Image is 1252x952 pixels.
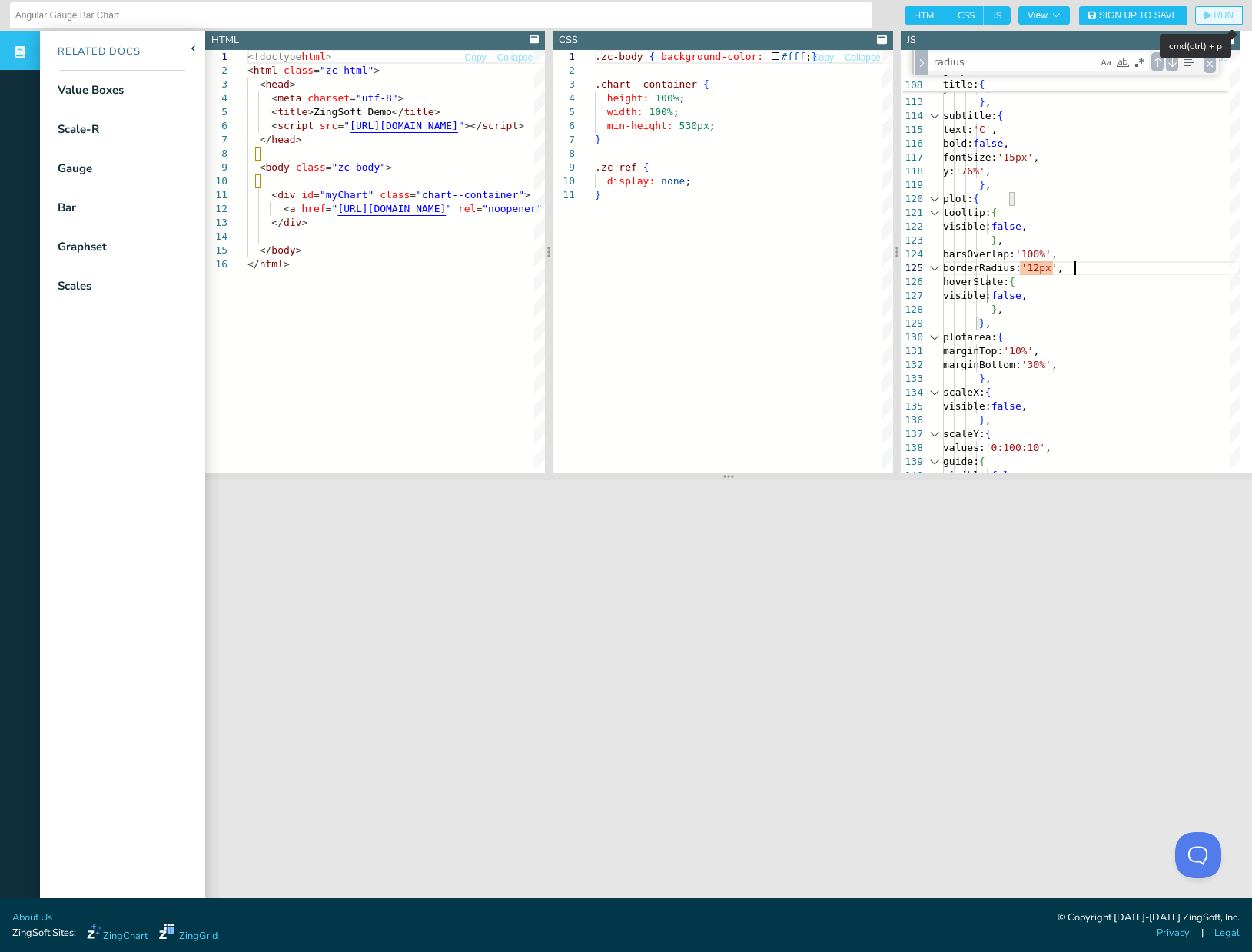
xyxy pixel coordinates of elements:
span: RUN [1214,11,1234,20]
span: > [301,217,307,228]
input: Untitled Demo [15,3,867,28]
span: , [997,304,1003,315]
div: Click to collapse the range. [925,206,945,220]
div: 15 [205,244,227,257]
a: Privacy [1157,926,1190,940]
span: { [703,78,709,90]
button: View [1018,6,1070,25]
div: 139 [901,455,923,469]
span: y: [943,165,955,177]
span: '12px' [1021,262,1057,274]
span: '76%' [955,165,985,177]
div: 1 [553,50,575,64]
div: Graphset [58,238,107,256]
div: 11 [553,188,575,202]
button: Copy [812,51,835,65]
div: Match Case (Alt+C) [1098,55,1114,70]
span: </ [392,106,404,118]
span: , [1051,248,1058,260]
span: > [326,51,332,62]
div: 2 [553,64,575,78]
a: Legal [1214,926,1240,940]
span: , [1057,262,1063,274]
span: scaleX: [943,386,985,398]
span: > [296,244,302,256]
span: height: [607,92,649,104]
span: </ [271,217,284,228]
span: < [271,120,277,131]
button: Collapse [844,51,882,65]
span: , [991,124,997,135]
span: , [1021,290,1027,301]
div: 5 [553,105,575,119]
span: head [271,134,295,145]
div: Click to collapse the range. [925,109,945,123]
span: .zc-ref [595,161,637,173]
span: class [296,161,326,173]
span: = [337,120,344,131]
div: 8 [205,147,227,161]
span: , [985,414,991,426]
span: } [595,189,601,201]
span: < [260,161,266,173]
span: { [979,456,985,467]
span: title [277,106,307,118]
span: } [979,179,985,191]
span: false [991,400,1021,412]
span: = [476,203,482,214]
button: Copy [464,51,487,65]
div: 129 [901,317,923,330]
div: 130 [901,330,923,344]
div: HTML [211,33,239,48]
div: 1 [205,50,227,64]
span: href [301,203,325,214]
iframe: Toggle Customer Support [1175,832,1221,878]
div: 121 [901,206,923,220]
span: title [404,106,434,118]
span: < [284,203,290,214]
span: < [271,92,277,104]
div: Bar [58,199,76,217]
span: a [290,203,296,214]
span: false [991,221,1021,232]
span: div [277,189,295,201]
div: 10 [205,174,227,188]
span: < [271,189,277,201]
span: , [985,96,991,108]
div: 135 [901,400,923,413]
span: } [979,414,985,426]
span: 108 [901,78,923,92]
span: border [943,262,979,274]
div: Click to collapse the range. [925,427,945,441]
span: > [296,134,302,145]
span: rel [458,203,476,214]
span: } [595,134,601,145]
span: { [991,207,997,218]
textarea: Find [929,53,1098,71]
div: 134 [901,386,923,400]
span: body [265,161,289,173]
span: CSS [948,6,984,25]
span: class [380,189,410,201]
div: 13 [205,216,227,230]
div: JS [907,33,916,48]
a: ZingGrid [159,924,218,944]
span: plotarea: [943,331,997,343]
div: Find in Selection (Alt+L) [1180,54,1197,71]
span: Sign Up to Save [1099,11,1178,20]
span: script [482,120,518,131]
span: Collapse [497,53,533,62]
div: Click to collapse the range. [925,192,945,206]
div: 11 [205,188,227,202]
span: ; [686,175,692,187]
span: } [991,234,997,246]
span: , [1021,469,1027,481]
span: visible: [943,290,991,301]
span: html [301,51,325,62]
span: html [260,258,284,270]
span: = [314,65,320,76]
span: title: [943,78,979,90]
span: visible: [943,469,991,481]
div: Match Whole Word (Alt+W) [1115,55,1131,70]
div: CSS [559,33,578,48]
